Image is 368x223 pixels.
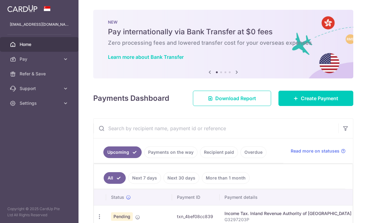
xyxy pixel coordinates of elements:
span: Status [111,194,124,200]
img: Bank transfer banner [93,10,353,78]
a: Download Report [193,91,271,106]
span: Create Payment [301,95,338,102]
span: Refer & Save [20,71,60,77]
span: Read more on statuses [291,148,339,154]
div: Income Tax. Inland Revenue Authority of [GEOGRAPHIC_DATA] [224,210,351,217]
img: CardUp [7,5,37,12]
span: Download Report [215,95,256,102]
p: [EMAIL_ADDRESS][DOMAIN_NAME] [10,21,69,28]
h6: Zero processing fees and lowered transfer cost for your overseas expenses [108,39,339,47]
span: Pending [111,212,133,221]
a: Create Payment [278,91,353,106]
span: Pay [20,56,60,62]
a: Learn more about Bank Transfer [108,54,184,60]
p: G3297203P [224,217,351,223]
a: Read more on statuses [291,148,346,154]
span: Settings [20,100,60,106]
a: Recipient paid [200,146,238,158]
span: Support [20,85,60,92]
a: All [104,172,126,184]
p: NEW [108,20,339,25]
a: Payments on the way [144,146,197,158]
span: Home [20,41,60,47]
input: Search by recipient name, payment id or reference [94,119,338,138]
a: Next 7 days [128,172,161,184]
h5: Pay internationally via Bank Transfer at $0 fees [108,27,339,37]
th: Payment details [220,189,356,205]
a: Next 30 days [163,172,199,184]
h4: Payments Dashboard [93,93,169,104]
a: More than 1 month [202,172,250,184]
a: Overdue [240,146,266,158]
th: Payment ID [172,189,220,205]
a: Upcoming [103,146,142,158]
